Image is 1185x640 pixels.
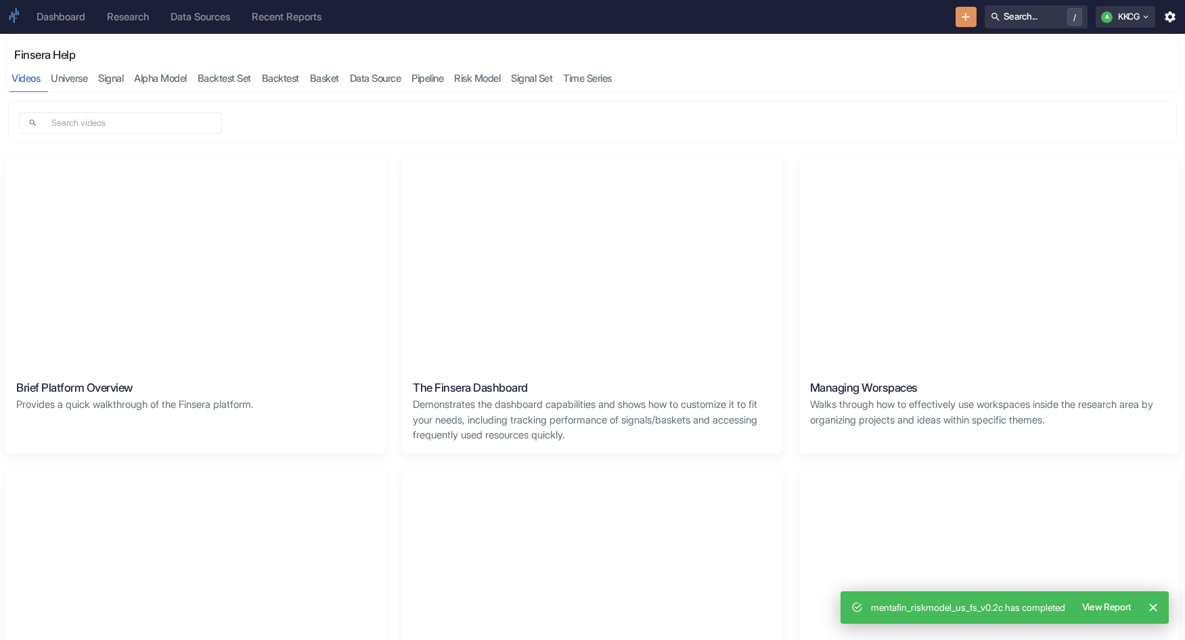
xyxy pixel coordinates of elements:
[956,7,977,28] button: New Resource
[799,156,1180,370] iframe: Managing Worspaces
[171,11,230,23] div: Data Sources
[1101,12,1113,23] div: A
[344,64,407,92] a: Data Source
[558,64,617,92] a: Time Series
[37,11,85,23] div: Dashboard
[107,11,149,23] div: Research
[985,5,1088,28] button: Search.../
[810,397,1169,428] p: Walks through how to effectively use workspaces inside the research area by organizing projects a...
[406,64,449,92] a: Pipeline
[256,64,305,92] a: Backtest
[402,156,782,370] iframe: The Finsera Dashboard
[43,115,222,131] input: Search videos
[16,381,375,394] h6: Brief Platform Overview
[449,64,506,92] a: Risk Model
[413,381,772,394] h6: The Finsera Dashboard
[14,48,1171,62] h6: Finsera Help
[1096,6,1155,28] button: AKKCG
[192,64,256,92] a: Backtest Set
[6,64,1179,92] div: Documentation Tabs
[413,397,772,442] p: Demonstrates the dashboard capabilities and shows how to customize it to fit your needs, includin...
[252,11,321,23] div: Recent Reports
[93,64,129,92] a: Signal
[871,601,1065,614] p: mentafin_riskmodel_us_fs_v0.2c has completed
[810,381,1169,394] h6: Managing Worspaces
[506,64,558,92] a: Signal Set
[99,7,157,27] a: Research
[162,7,238,27] a: Data Sources
[305,64,344,92] a: Basket
[16,397,375,412] p: Provides a quick walkthrough of the Finsera platform.
[1143,597,1163,618] button: Close
[45,64,93,92] a: Universe
[244,7,330,27] a: Recent Reports
[6,64,45,92] a: Videos
[5,156,386,370] iframe: Brief Platform Overview
[129,64,192,92] a: Alpha Model
[28,7,93,27] a: Dashboard
[1076,597,1137,618] button: View Report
